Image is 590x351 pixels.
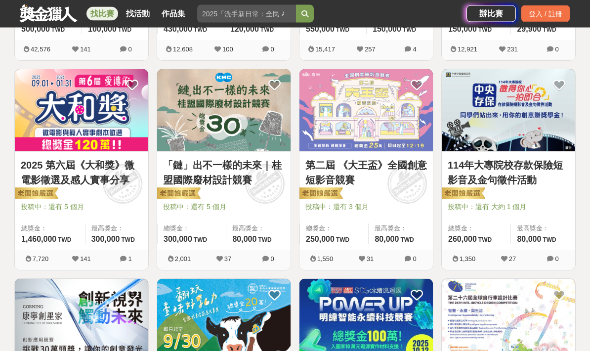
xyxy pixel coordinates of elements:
[157,70,291,152] img: Cover Image
[21,235,56,244] span: 1,460,000
[232,235,256,244] span: 80,000
[448,202,569,213] span: 投稿中：還有 大約 1 個月
[173,46,193,53] span: 12,608
[413,46,416,53] span: 4
[442,70,575,153] a: Cover Image
[80,46,91,53] span: 141
[21,25,50,34] span: 500,000
[448,224,505,234] span: 總獎金：
[163,202,285,213] span: 投稿中：還有 5 個月
[80,256,91,263] span: 141
[222,46,233,53] span: 100
[448,25,477,34] span: 150,000
[258,237,271,244] span: TWD
[118,27,131,34] span: TWD
[86,7,118,21] a: 找比賽
[91,235,120,244] span: 300,000
[21,224,79,234] span: 總獎金：
[440,187,485,201] img: 老闆娘嚴選
[31,46,50,53] span: 42,576
[163,158,285,188] a: 「鏈」出不一樣的未來｜桂盟國際廢材設計競賽
[15,70,148,153] a: Cover Image
[13,187,58,201] img: 老闆娘嚴選
[413,256,416,263] span: 0
[88,25,117,34] span: 100,000
[270,256,274,263] span: 0
[270,46,274,53] span: 0
[91,224,142,234] span: 最高獎金：
[466,5,516,22] a: 辦比賽
[306,235,335,244] span: 250,000
[230,25,259,34] span: 120,000
[197,5,296,23] input: 2025「洗手新日常：全民 ALL IN」洗手歌全台徵選
[543,27,556,34] span: TWD
[299,70,433,153] a: Cover Image
[442,70,575,152] img: Cover Image
[128,46,131,53] span: 0
[448,235,477,244] span: 260,000
[51,27,65,34] span: TWD
[305,158,427,188] a: 第二屆 《大王盃》全國創意短影音競賽
[521,5,570,22] div: 登入 / 註冊
[336,237,349,244] span: TWD
[478,27,492,34] span: TWD
[400,237,414,244] span: TWD
[517,25,541,34] span: 29,900
[373,25,401,34] span: 150,000
[158,7,189,21] a: 作品集
[128,256,131,263] span: 1
[299,70,433,152] img: Cover Image
[122,7,154,21] a: 找活動
[164,235,192,244] span: 300,000
[194,237,207,244] span: TWD
[15,70,148,152] img: Cover Image
[367,256,374,263] span: 31
[403,27,416,34] span: TWD
[555,46,558,53] span: 0
[232,224,285,234] span: 最高獎金：
[164,25,192,34] span: 430,000
[21,158,142,188] a: 2025 第六屆《大和獎》微電影徵選及感人實事分享
[306,25,335,34] span: 550,000
[458,46,477,53] span: 12,921
[306,224,362,234] span: 總獎金：
[122,237,135,244] span: TWD
[194,27,207,34] span: TWD
[315,46,335,53] span: 15,417
[478,237,492,244] span: TWD
[155,187,201,201] img: 老闆娘嚴選
[509,256,516,263] span: 27
[260,27,274,34] span: TWD
[58,237,71,244] span: TWD
[375,224,427,234] span: 最高獎金：
[517,235,541,244] span: 80,000
[21,202,142,213] span: 投稿中：還有 5 個月
[460,256,476,263] span: 1,350
[517,224,569,234] span: 最高獎金：
[224,256,231,263] span: 37
[543,237,556,244] span: TWD
[33,256,49,263] span: 7,720
[365,46,376,53] span: 257
[157,70,291,153] a: Cover Image
[175,256,191,263] span: 2,001
[336,27,349,34] span: TWD
[555,256,558,263] span: 0
[375,235,399,244] span: 80,000
[317,256,334,263] span: 1,550
[164,224,220,234] span: 總獎金：
[305,202,427,213] span: 投稿中：還有 3 個月
[297,187,343,201] img: 老闆娘嚴選
[448,158,569,188] a: 114年大專院校存款保險短影音及金句徵件活動
[507,46,518,53] span: 231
